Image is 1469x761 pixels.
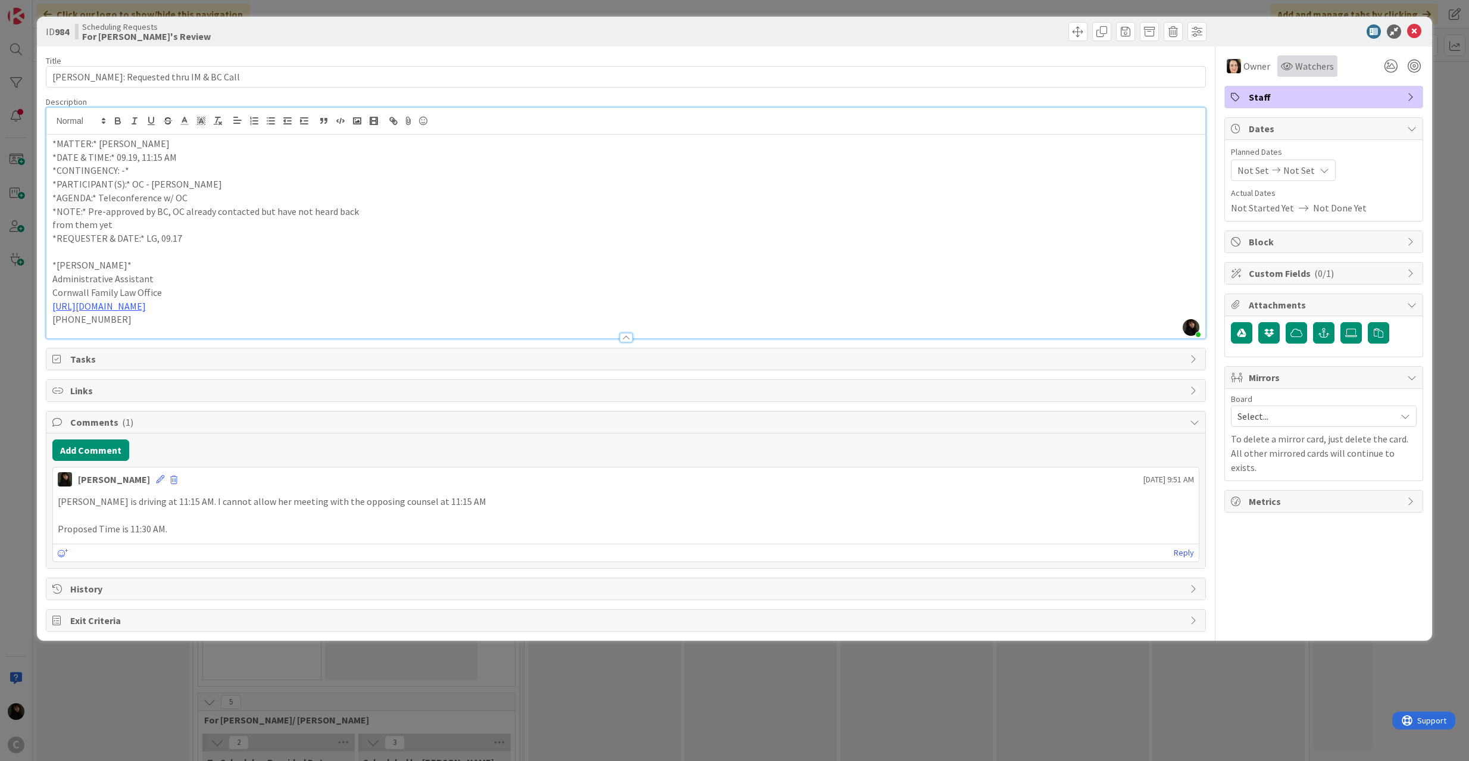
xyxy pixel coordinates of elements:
span: Mirrors [1249,370,1401,385]
span: Owner [1243,59,1270,73]
span: ( 0/1 ) [1314,267,1334,279]
span: Custom Fields [1249,266,1401,280]
span: Select... [1237,408,1390,425]
p: [PERSON_NAME] is driving at 11:15 AM. I cannot allow her meeting with the opposing counsel at 11:... [58,495,1195,509]
p: *[PERSON_NAME]* [52,258,1200,272]
a: Reply [1174,545,1194,560]
p: *NOTE:* Pre-approved by BC, OC already contacted but have not heard back [52,205,1200,219]
span: Support [25,2,54,16]
span: Not Set [1237,163,1269,177]
p: from them yet [52,218,1200,232]
img: xZDIgFEXJ2bLOewZ7ObDEULuHMaA3y1N.PNG [1183,319,1199,336]
img: BL [1227,59,1241,73]
p: Administrative Assistant [52,272,1200,286]
div: [PERSON_NAME] [78,472,150,486]
span: Tasks [70,352,1184,366]
span: [DATE] 9:51 AM [1143,473,1194,486]
span: Not Set [1283,163,1315,177]
p: *CONTINGENCY: -* [52,164,1200,177]
img: ES [58,472,72,486]
p: To delete a mirror card, just delete the card. All other mirrored cards will continue to exists. [1231,432,1417,475]
span: Attachments [1249,298,1401,312]
span: Comments [70,415,1184,429]
span: Board [1231,395,1252,403]
p: *REQUESTER & DATE:* LG, 09.17 [52,232,1200,245]
span: ID [46,24,69,39]
label: Title [46,55,61,66]
input: type card name here... [46,66,1207,88]
span: Planned Dates [1231,146,1417,158]
span: History [70,582,1184,596]
span: ( 1 ) [122,416,133,428]
button: Add Comment [52,439,129,461]
span: Not Done Yet [1313,201,1367,215]
p: Cornwall Family Law Office [52,286,1200,300]
p: *DATE & TIME:* 09.19, 11:15 AM [52,151,1200,164]
a: [URL][DOMAIN_NAME] [52,300,146,312]
span: Metrics [1249,494,1401,509]
p: *PARTICIPANT(S):* OC - [PERSON_NAME] [52,177,1200,191]
span: Exit Criteria [70,613,1184,628]
p: *MATTER:* [PERSON_NAME] [52,137,1200,151]
span: Staff [1249,90,1401,104]
span: Links [70,383,1184,398]
span: Dates [1249,121,1401,136]
span: Watchers [1295,59,1334,73]
span: Description [46,96,87,107]
span: Scheduling Requests [82,22,211,32]
span: Actual Dates [1231,187,1417,199]
span: Not Started Yet [1231,201,1294,215]
p: [PHONE_NUMBER] [52,313,1200,326]
b: For [PERSON_NAME]'s Review [82,32,211,41]
span: Block [1249,235,1401,249]
b: 984 [55,26,69,38]
p: Proposed Time is 11:30 AM. [58,522,1195,536]
p: *AGENDA:* Teleconference w/ OC [52,191,1200,205]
